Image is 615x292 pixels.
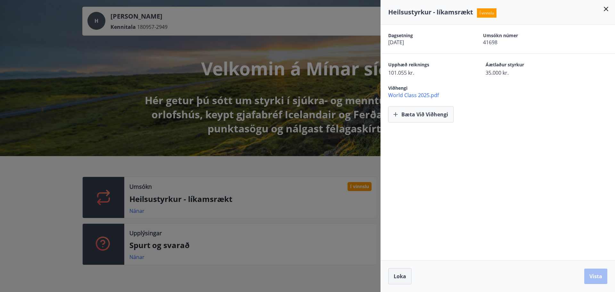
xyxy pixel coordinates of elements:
[486,69,561,76] span: 35.000 kr.
[477,8,496,18] span: Í vinnslu
[388,69,463,76] span: 101.055 kr.
[388,268,412,284] button: Loka
[388,85,407,91] span: Viðhengi
[388,62,463,69] span: Upphæð reiknings
[394,273,406,280] span: Loka
[486,62,561,69] span: Áætlaður styrkur
[388,32,461,39] span: Dagsetning
[388,8,473,16] span: Heilsustyrkur - líkamsrækt
[388,92,615,99] span: World Class 2025.pdf
[388,106,454,122] button: Bæta við viðhengi
[483,32,555,39] span: Umsókn númer
[388,39,461,46] span: [DATE]
[483,39,555,46] span: 41698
